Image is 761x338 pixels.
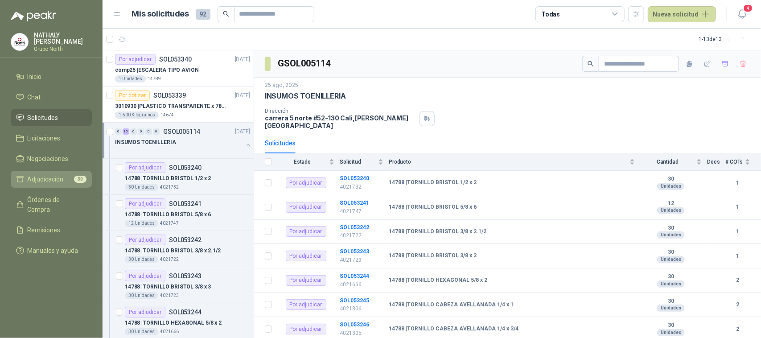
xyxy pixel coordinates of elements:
div: Por adjudicar [125,162,165,173]
p: 4021722 [340,231,383,240]
div: 0 [138,128,144,135]
a: SOL053244 [340,273,369,279]
b: 14788 | TORNILLO BRISTOL 1/2 x 2 [389,179,477,186]
span: Solicitud [340,159,376,165]
div: 0 [115,128,122,135]
div: Unidades [657,256,685,263]
a: SOL053242 [340,224,369,231]
div: Por adjudicar [286,202,326,213]
span: Adjudicación [28,174,64,184]
div: Todas [541,9,560,19]
p: Grupo North [34,46,92,52]
b: 12 [640,200,702,207]
p: 4021723 [160,292,179,299]
th: Producto [389,153,640,171]
b: 2 [725,276,750,284]
th: Cantidad [640,153,707,171]
p: 4021666 [340,280,383,289]
p: SOL053243 [169,273,202,279]
a: Por adjudicarSOL05324214788 |TORNILLO BRISTOL 3/8 x 2.1/230 Unidades4021722 [103,231,254,267]
p: 14788 | TORNILLO BRISTOL 3/8 x 3 [125,283,211,291]
div: Por adjudicar [125,198,165,209]
div: 1 - 13 de 13 [699,32,750,46]
span: Cantidad [640,159,695,165]
p: 14789 [148,75,161,82]
div: Por adjudicar [286,251,326,261]
span: Licitaciones [28,133,61,143]
p: SOL053340 [159,56,192,62]
p: GSOL005114 [163,128,200,135]
p: 4021747 [160,220,179,227]
b: 2 [725,301,750,309]
div: Por adjudicar [286,275,326,286]
span: # COTs [725,159,743,165]
span: Solicitudes [28,113,58,123]
span: Negociaciones [28,154,69,164]
th: # COTs [725,153,761,171]
div: Por adjudicar [125,271,165,281]
div: Por adjudicar [286,299,326,310]
a: SOL053245 [340,297,369,304]
span: Remisiones [28,225,61,235]
b: 30 [640,322,702,329]
div: Por adjudicar [115,54,156,65]
p: 4021732 [340,183,383,191]
div: Unidades [657,231,685,239]
b: SOL053246 [340,322,369,328]
span: Órdenes de Compra [28,195,83,214]
p: NATHALY [PERSON_NAME] [34,32,92,45]
a: Manuales y ayuda [11,242,92,259]
div: Unidades [657,183,685,190]
b: 30 [640,176,702,183]
span: Producto [389,159,628,165]
a: Inicio [11,68,92,85]
b: 14788 | TORNILLO CABEZA AVELLANADA 1/4 x 1 [389,301,514,309]
p: 4021747 [340,207,383,216]
p: INSUMOS TOENILLERIA [265,91,346,101]
a: SOL053241 [340,200,369,206]
div: 30 Unidades [125,184,158,191]
div: Por adjudicar [125,235,165,245]
b: 2 [725,325,750,334]
a: Solicitudes [11,109,92,126]
b: 1 [725,203,750,211]
img: Company Logo [11,33,28,50]
p: 4021666 [160,328,179,335]
h3: GSOL005114 [278,57,332,70]
p: SOL053241 [169,201,202,207]
p: SOL053244 [169,309,202,315]
span: Estado [277,159,327,165]
span: Inicio [28,72,42,82]
div: Por adjudicar [286,226,326,237]
span: search [223,11,229,17]
p: comp25 | ESCALERA TIPO AVION [115,66,199,74]
a: SOL053240 [340,175,369,181]
b: 14788 | TORNILLO BRISTOL 3/8 x 2.1/2 [389,228,486,235]
p: [DATE] [235,128,250,136]
th: Estado [277,153,340,171]
h1: Mis solicitudes [132,8,189,21]
a: Por adjudicarSOL05324314788 |TORNILLO BRISTOL 3/8 x 330 Unidades4021723 [103,267,254,303]
p: 25 ago, 2025 [265,81,298,90]
p: 3010930 | PLASTICO TRANSPARENTE x 78 CMS [115,102,226,111]
a: Por adjudicarSOL053340[DATE] comp25 |ESCALERA TIPO AVION1 Unidades14789 [103,50,254,87]
div: Por adjudicar [286,324,326,334]
p: SOL053240 [169,165,202,171]
span: 30 [74,176,86,183]
a: Remisiones [11,222,92,239]
b: SOL053243 [340,248,369,255]
div: 15 [123,128,129,135]
span: search [588,61,594,67]
p: 14788 | TORNILLO BRISTOL 3/8 x 2.1/2 [125,247,221,255]
button: Nueva solicitud [648,6,716,22]
span: Manuales y ayuda [28,246,78,256]
a: Por cotizarSOL053339[DATE] 3010930 |PLASTICO TRANSPARENTE x 78 CMS1.500 Kilogramos14674 [103,87,254,123]
a: Adjudicación30 [11,171,92,188]
div: Por cotizar [115,90,150,101]
a: Por adjudicarSOL05324014788 |TORNILLO BRISTOL 1/2 x 230 Unidades4021732 [103,159,254,195]
div: 0 [130,128,137,135]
